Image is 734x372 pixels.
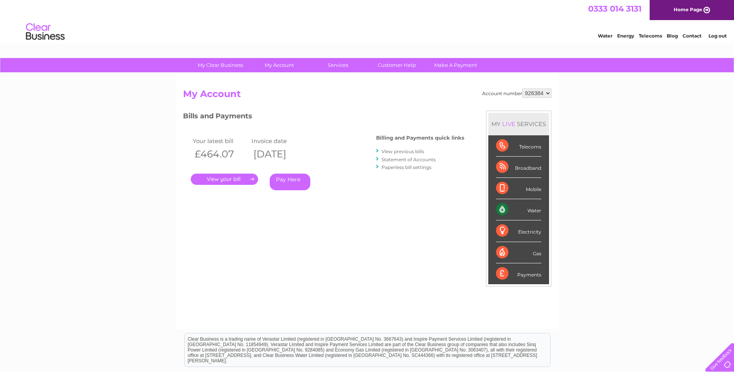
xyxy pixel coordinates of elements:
[617,33,634,39] a: Energy
[185,4,550,38] div: Clear Business is a trading name of Verastar Limited (registered in [GEOGRAPHIC_DATA] No. 3667643...
[376,135,464,141] h4: Billing and Payments quick links
[183,89,551,103] h2: My Account
[496,263,541,284] div: Payments
[708,33,727,39] a: Log out
[683,33,701,39] a: Contact
[496,199,541,220] div: Water
[639,33,662,39] a: Telecoms
[26,20,65,44] img: logo.png
[482,89,551,98] div: Account number
[496,178,541,199] div: Mobile
[306,58,370,72] a: Services
[183,111,464,124] h3: Bills and Payments
[382,157,436,162] a: Statement of Accounts
[667,33,678,39] a: Blog
[365,58,429,72] a: Customer Help
[496,220,541,242] div: Electricity
[247,58,311,72] a: My Account
[496,157,541,178] div: Broadband
[496,135,541,157] div: Telecoms
[270,174,310,190] a: Pay Here
[191,146,250,162] th: £464.07
[188,58,252,72] a: My Clear Business
[598,33,613,39] a: Water
[191,174,258,185] a: .
[382,148,424,154] a: View previous bills
[191,136,250,146] td: Your latest bill
[488,113,549,135] div: MY SERVICES
[588,4,642,14] a: 0333 014 3131
[424,58,488,72] a: Make A Payment
[250,136,309,146] td: Invoice date
[496,242,541,263] div: Gas
[501,120,517,128] div: LIVE
[382,164,431,170] a: Paperless bill settings
[250,146,309,162] th: [DATE]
